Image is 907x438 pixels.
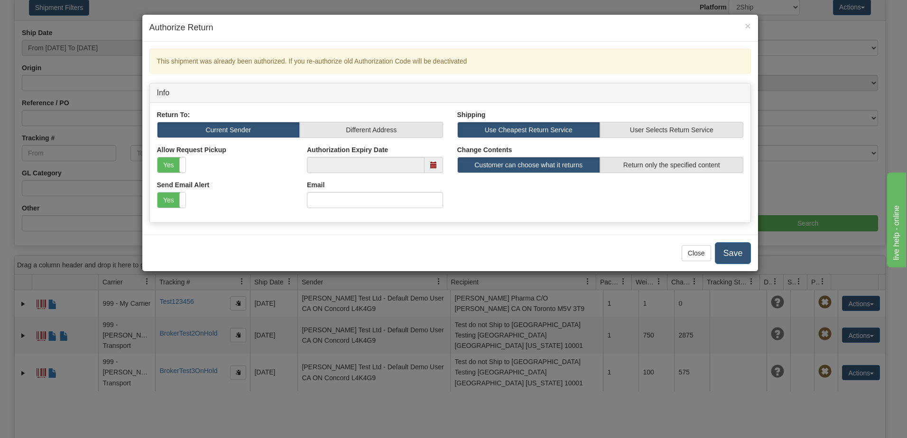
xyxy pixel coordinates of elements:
[157,110,190,119] label: Return To:
[715,242,750,264] button: Save
[457,110,486,119] label: Shipping
[157,180,210,190] label: Send Email Alert
[157,122,300,138] label: Current Sender
[307,180,324,190] label: Email
[157,145,226,155] label: Allow Request Pickup
[157,192,186,208] label: Yes
[745,20,750,31] span: ×
[457,122,601,138] label: Use Cheapest Return Service
[885,171,906,267] iframe: chat widget
[149,49,751,73] div: This shipment was already been authorized. If you re-authorize old Authorization Code will be dea...
[300,122,443,138] label: Different Address
[457,157,601,173] label: Customer can choose what it returns
[7,6,88,17] div: live help - online
[682,245,711,261] button: Close
[600,157,743,173] label: Return only the specified content
[307,145,388,155] label: Authorization Expiry Date
[149,22,751,34] h4: Authorize Return
[157,157,186,173] label: Yes
[157,89,743,97] h4: Info
[457,145,512,155] label: Change Contents
[600,122,743,138] label: User Selects Return Service
[745,21,750,31] button: Close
